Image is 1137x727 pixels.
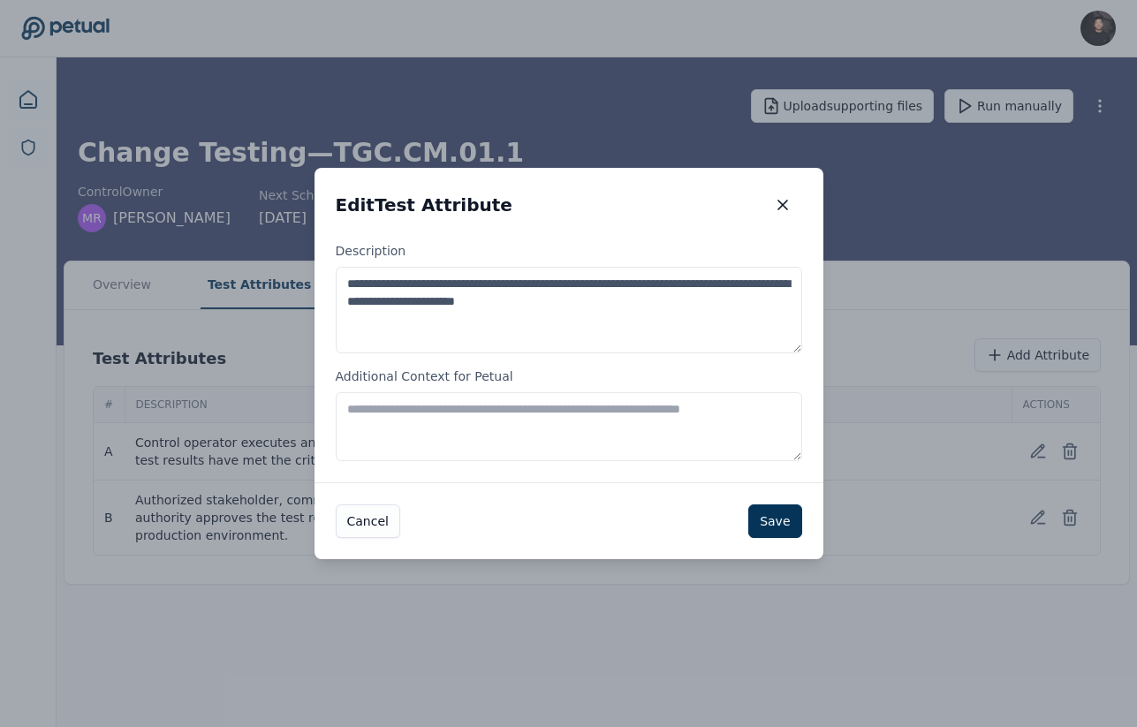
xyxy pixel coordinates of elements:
h2: Edit Test Attribute [336,193,512,217]
textarea: Description [336,267,802,353]
button: Save [748,504,801,538]
button: Cancel [336,504,400,538]
label: Description [336,242,802,353]
textarea: Additional Context for Petual [336,392,802,461]
label: Additional Context for Petual [336,367,802,461]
